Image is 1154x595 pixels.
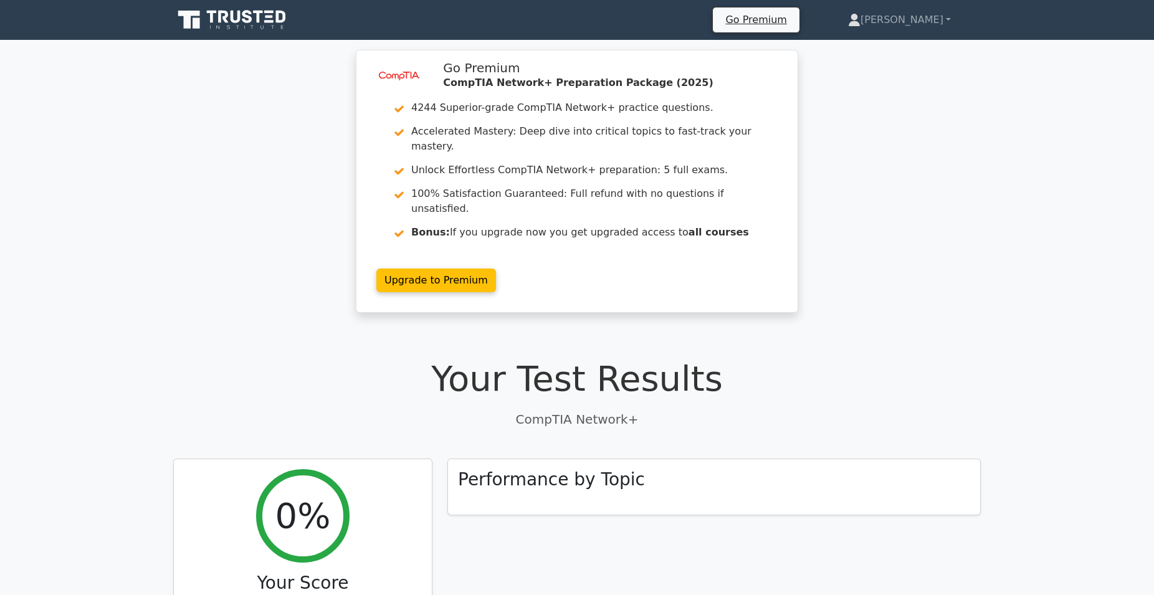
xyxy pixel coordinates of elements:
a: [PERSON_NAME] [818,7,981,32]
h2: 0% [275,495,331,536]
h1: Your Test Results [173,358,981,399]
h3: Performance by Topic [458,469,645,490]
a: Go Premium [718,11,794,28]
h3: Your Score [184,573,422,594]
a: Upgrade to Premium [376,269,496,292]
p: CompTIA Network+ [173,410,981,429]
